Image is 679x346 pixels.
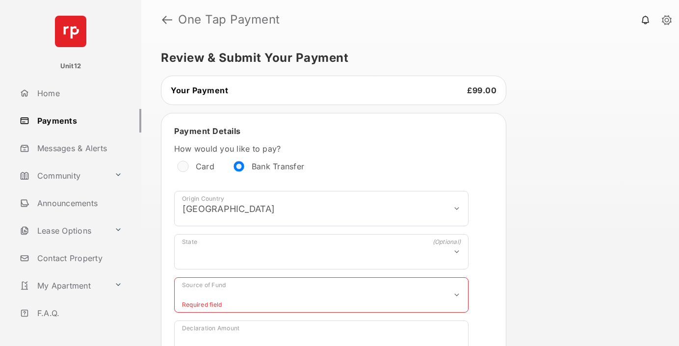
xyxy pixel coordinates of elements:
[60,61,81,71] p: Unit12
[16,136,141,160] a: Messages & Alerts
[16,301,141,325] a: F.A.Q.
[252,161,304,171] label: Bank Transfer
[178,14,280,26] strong: One Tap Payment
[171,85,228,95] span: Your Payment
[196,161,214,171] label: Card
[16,246,141,270] a: Contact Property
[16,109,141,133] a: Payments
[467,85,496,95] span: £99.00
[16,219,110,242] a: Lease Options
[16,274,110,297] a: My Apartment
[16,81,141,105] a: Home
[55,16,86,47] img: svg+xml;base64,PHN2ZyB4bWxucz0iaHR0cDovL3d3dy53My5vcmcvMjAwMC9zdmciIHdpZHRoPSI2NCIgaGVpZ2h0PSI2NC...
[16,164,110,187] a: Community
[16,191,141,215] a: Announcements
[161,52,652,64] h5: Review & Submit Your Payment
[174,126,241,136] span: Payment Details
[174,144,469,154] label: How would you like to pay?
